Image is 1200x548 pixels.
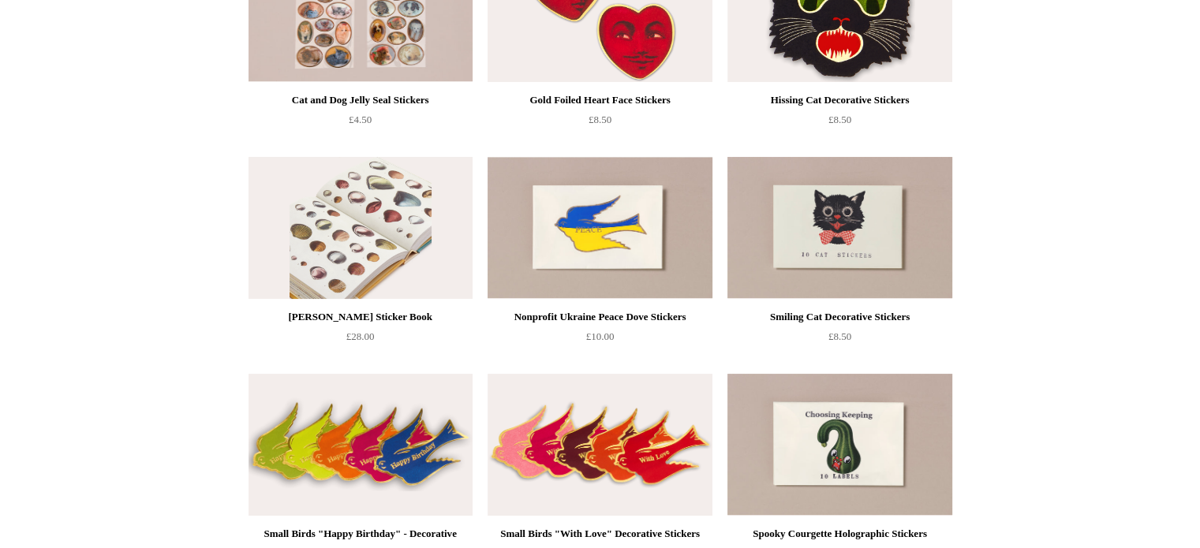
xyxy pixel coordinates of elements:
[488,157,712,299] a: Nonprofit Ukraine Peace Dove Stickers Nonprofit Ukraine Peace Dove Stickers
[828,114,851,125] span: £8.50
[586,330,615,342] span: £10.00
[488,374,712,516] img: Small Birds "With Love" Decorative Stickers
[249,374,473,516] a: Small Birds "Happy Birthday" - Decorative Stickers Small Birds "Happy Birthday" - Decorative Stic...
[488,157,712,299] img: Nonprofit Ukraine Peace Dove Stickers
[589,114,611,125] span: £8.50
[727,91,951,155] a: Hissing Cat Decorative Stickers £8.50
[249,91,473,155] a: Cat and Dog Jelly Seal Stickers £4.50
[492,524,708,543] div: Small Birds "With Love" Decorative Stickers
[488,374,712,516] a: Small Birds "With Love" Decorative Stickers Small Birds "With Love" Decorative Stickers
[731,91,948,110] div: Hissing Cat Decorative Stickers
[727,157,951,299] a: Smiling Cat Decorative Stickers Smiling Cat Decorative Stickers
[249,308,473,372] a: [PERSON_NAME] Sticker Book £28.00
[727,157,951,299] img: Smiling Cat Decorative Stickers
[727,374,951,516] a: Spooky Courgette Holographic Stickers Spooky Courgette Holographic Stickers
[731,524,948,543] div: Spooky Courgette Holographic Stickers
[731,308,948,326] div: Smiling Cat Decorative Stickers
[346,330,375,342] span: £28.00
[828,330,851,342] span: £8.50
[492,308,708,326] div: Nonprofit Ukraine Peace Dove Stickers
[488,308,712,372] a: Nonprofit Ukraine Peace Dove Stickers £10.00
[727,308,951,372] a: Smiling Cat Decorative Stickers £8.50
[252,308,469,326] div: [PERSON_NAME] Sticker Book
[249,157,473,299] a: John Derian Sticker Book John Derian Sticker Book
[492,91,708,110] div: Gold Foiled Heart Face Stickers
[727,374,951,516] img: Spooky Courgette Holographic Stickers
[249,157,473,299] img: John Derian Sticker Book
[252,91,469,110] div: Cat and Dog Jelly Seal Stickers
[249,374,473,516] img: Small Birds "Happy Birthday" - Decorative Stickers
[349,114,372,125] span: £4.50
[488,91,712,155] a: Gold Foiled Heart Face Stickers £8.50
